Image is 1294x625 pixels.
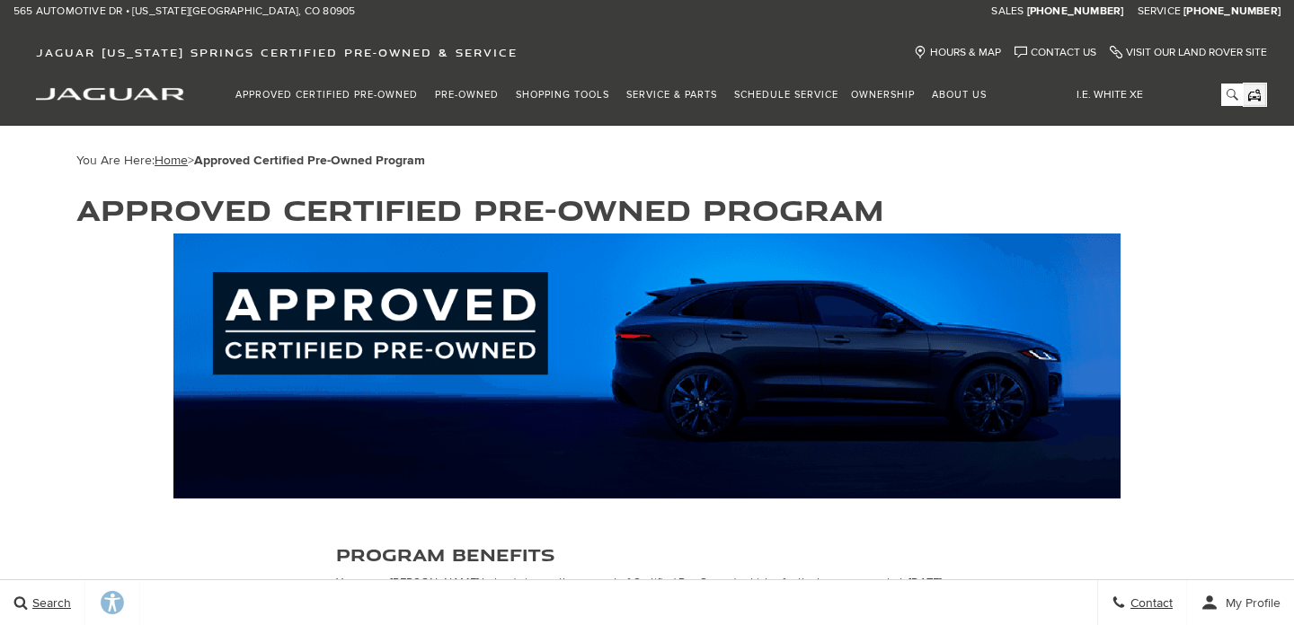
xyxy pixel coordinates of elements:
a: Shopping Tools [510,79,620,110]
h1: Approved Certified Pre-Owned Program [76,195,1218,224]
a: Jaguar [US_STATE] Springs Certified Pre-Owned & Service [27,46,527,59]
a: Service & Parts [620,79,728,110]
a: Visit Our Land Rover Site [1110,46,1267,59]
div: Breadcrumbs [76,153,1218,168]
a: Pre-Owned [429,79,510,110]
span: You Are Here: [76,153,425,168]
span: My Profile [1219,595,1281,611]
span: Search [28,595,71,611]
a: Approved Certified Pre-Owned [229,79,429,110]
nav: Main Navigation [229,79,997,110]
span: Contact [1126,595,1173,611]
h3: PROGRAM BENEFITS [336,546,958,564]
span: Jaguar [US_STATE] Springs Certified Pre-Owned & Service [36,46,518,59]
input: i.e. White XE [1063,84,1243,106]
a: Contact Us [1015,46,1096,59]
strong: Approved Certified Pre-Owned Program [194,153,425,168]
a: Home [155,153,188,168]
a: Hours & Map [914,46,1001,59]
a: [PHONE_NUMBER] [1183,4,1281,19]
a: [PHONE_NUMBER] [1027,4,1124,19]
span: Service [1138,4,1181,18]
a: Schedule Service [728,79,845,110]
span: > [155,153,425,168]
a: Ownership [845,79,926,110]
img: APPROVED CERTIFIED PRE-OWNED [173,233,1120,499]
button: user-profile-menu [1187,580,1294,625]
a: jaguar [36,85,184,101]
a: About Us [926,79,997,110]
a: 565 Automotive Dr • [US_STATE][GEOGRAPHIC_DATA], CO 80905 [13,4,355,19]
span: Sales [991,4,1024,18]
img: Jaguar [36,88,184,101]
